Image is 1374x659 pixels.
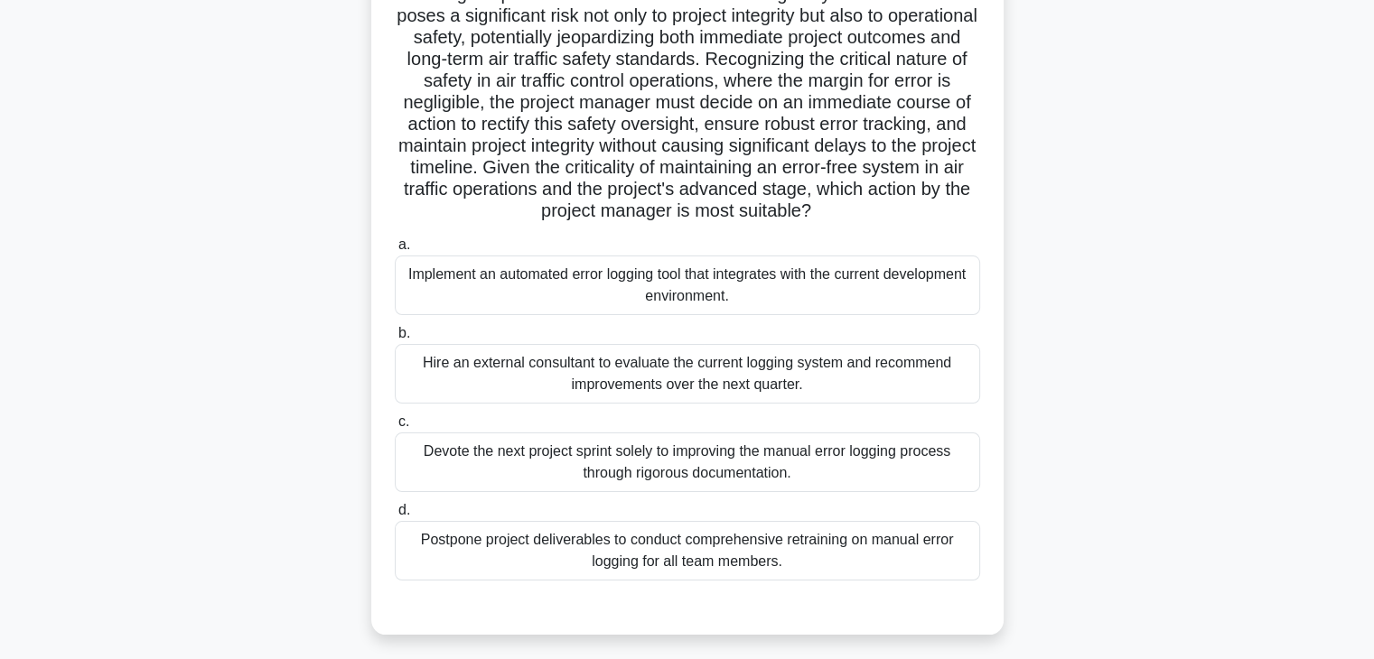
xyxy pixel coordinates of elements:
span: d. [398,502,410,517]
div: Implement an automated error logging tool that integrates with the current development environment. [395,255,980,315]
span: b. [398,325,410,340]
div: Postpone project deliverables to conduct comprehensive retraining on manual error logging for all... [395,521,980,580]
span: a. [398,237,410,252]
div: Hire an external consultant to evaluate the current logging system and recommend improvements ove... [395,344,980,404]
div: Devote the next project sprint solely to improving the manual error logging process through rigor... [395,432,980,492]
span: c. [398,413,409,429]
